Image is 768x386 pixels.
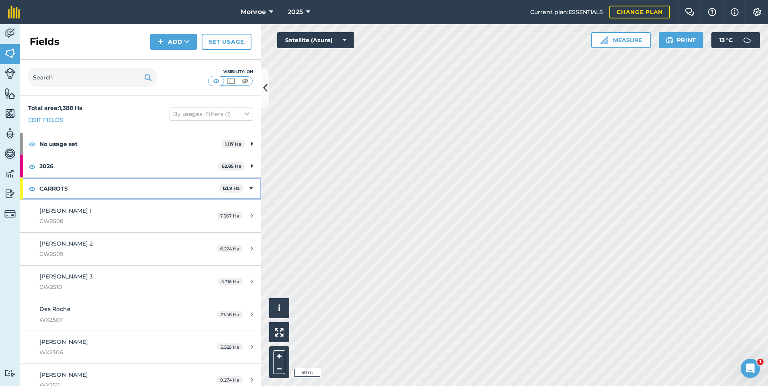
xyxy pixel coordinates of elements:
[20,200,261,232] a: [PERSON_NAME] 1CW25087.367 Ha
[752,8,762,16] img: A cog icon
[39,178,219,199] strong: CARROTS
[20,155,261,177] div: 202662.85 Ha
[39,348,190,357] span: WX2506
[4,208,16,219] img: svg+xml;base64,PD94bWwgdmVyc2lvbj0iMS4wIiBlbmNvZGluZz0idXRmLTgiPz4KPCEtLSBHZW5lcmF0b3I6IEFkb2JlIE...
[4,370,16,377] img: svg+xml;base64,PD94bWwgdmVyc2lvbj0iMS4wIiBlbmNvZGluZz0idXRmLTgiPz4KPCEtLSBHZW5lcmF0b3I6IEFkb2JlIE...
[217,376,243,383] span: 9.274 Ha
[226,77,236,85] img: svg+xml;base64,PHN2ZyB4bWxucz0iaHR0cDovL3d3dy53My5vcmcvMjAwMC9zdmciIHdpZHRoPSI1MCIgaGVpZ2h0PSI0MC...
[217,245,243,252] span: 6.224 Ha
[4,47,16,59] img: svg+xml;base64,PHN2ZyB4bWxucz0iaHR0cDovL3d3dy53My5vcmcvMjAwMC9zdmciIHdpZHRoPSI1NiIgaGVpZ2h0PSI2MC...
[39,315,190,324] span: WX2507
[28,104,83,112] strong: Total area : 1,388 Ha
[39,133,221,155] strong: No usage set
[217,343,243,350] span: 5.529 Ha
[685,8,694,16] img: Two speech bubbles overlapping with the left bubble in the forefront
[278,303,280,313] span: i
[29,139,36,149] img: svg+xml;base64,PHN2ZyB4bWxucz0iaHR0cDovL3d3dy53My5vcmcvMjAwMC9zdmciIHdpZHRoPSIxOCIgaGVpZ2h0PSIyNC...
[288,7,303,17] span: 2025
[39,207,92,214] span: [PERSON_NAME] 1
[39,273,93,280] span: [PERSON_NAME] 3
[666,35,674,45] img: svg+xml;base64,PHN2ZyB4bWxucz0iaHR0cDovL3d3dy53My5vcmcvMjAwMC9zdmciIHdpZHRoPSIxOSIgaGVpZ2h0PSIyNC...
[707,8,717,16] img: A question mark icon
[217,212,243,219] span: 7.367 Ha
[39,338,88,345] span: [PERSON_NAME]
[30,35,59,48] h2: Fields
[217,311,243,318] span: 21.48 Ha
[277,32,354,48] button: Satellite (Azure)
[144,73,152,82] img: svg+xml;base64,PHN2ZyB4bWxucz0iaHR0cDovL3d3dy53My5vcmcvMjAwMC9zdmciIHdpZHRoPSIxOSIgaGVpZ2h0PSIyNC...
[211,77,221,85] img: svg+xml;base64,PHN2ZyB4bWxucz0iaHR0cDovL3d3dy53My5vcmcvMjAwMC9zdmciIHdpZHRoPSI1MCIgaGVpZ2h0PSI0MC...
[223,185,240,191] strong: 121.9 Ha
[39,155,218,177] strong: 2026
[29,162,36,171] img: svg+xml;base64,PHN2ZyB4bWxucz0iaHR0cDovL3d3dy53My5vcmcvMjAwMC9zdmciIHdpZHRoPSIxOCIgaGVpZ2h0PSIyNC...
[208,69,253,75] div: Visibility: On
[150,34,197,50] button: Add
[28,116,63,124] a: Edit fields
[218,278,243,285] span: 5.316 Ha
[741,359,760,378] iframe: Intercom live chat
[222,163,241,169] strong: 62.85 Ha
[39,371,88,378] span: [PERSON_NAME]
[170,108,253,120] button: By usages, Filters (1)
[225,141,241,147] strong: 1,117 Ha
[39,282,190,291] span: CW2510
[20,331,261,364] a: [PERSON_NAME]WX25065.529 Ha
[39,305,71,313] span: Des Roche
[731,7,739,17] img: svg+xml;base64,PHN2ZyB4bWxucz0iaHR0cDovL3d3dy53My5vcmcvMjAwMC9zdmciIHdpZHRoPSIxNyIgaGVpZ2h0PSIxNy...
[20,298,261,331] a: Des RocheWX250721.48 Ha
[4,108,16,120] img: svg+xml;base64,PHN2ZyB4bWxucz0iaHR0cDovL3d3dy53My5vcmcvMjAwMC9zdmciIHdpZHRoPSI1NiIgaGVpZ2h0PSI2MC...
[20,266,261,298] a: [PERSON_NAME] 3CW25105.316 Ha
[202,34,251,50] a: Set usage
[659,32,704,48] button: Print
[4,27,16,39] img: svg+xml;base64,PD94bWwgdmVyc2lvbj0iMS4wIiBlbmNvZGluZz0idXRmLTgiPz4KPCEtLSBHZW5lcmF0b3I6IEFkb2JlIE...
[4,128,16,140] img: svg+xml;base64,PD94bWwgdmVyc2lvbj0iMS4wIiBlbmNvZGluZz0idXRmLTgiPz4KPCEtLSBHZW5lcmF0b3I6IEFkb2JlIE...
[4,148,16,160] img: svg+xml;base64,PD94bWwgdmVyc2lvbj0iMS4wIiBlbmNvZGluZz0idXRmLTgiPz4KPCEtLSBHZW5lcmF0b3I6IEFkb2JlIE...
[609,6,670,18] a: Change plan
[269,298,289,318] button: i
[275,328,284,337] img: Four arrows, one pointing top left, one top right, one bottom right and the last bottom left
[273,362,285,374] button: –
[20,133,261,155] div: No usage set1,117 Ha
[757,359,764,365] span: 1
[20,178,261,199] div: CARROTS121.9 Ha
[39,240,93,247] span: [PERSON_NAME] 2
[20,233,261,265] a: [PERSON_NAME] 2CW25096.224 Ha
[39,250,190,258] span: CW2509
[719,32,733,48] span: 13 ° C
[711,32,760,48] button: 13 °C
[39,217,190,226] span: CW2508
[530,8,603,16] span: Current plan : ESSENTIALS
[29,184,36,193] img: svg+xml;base64,PHN2ZyB4bWxucz0iaHR0cDovL3d3dy53My5vcmcvMjAwMC9zdmciIHdpZHRoPSIxOCIgaGVpZ2h0PSIyNC...
[600,36,608,44] img: Ruler icon
[739,32,755,48] img: svg+xml;base64,PD94bWwgdmVyc2lvbj0iMS4wIiBlbmNvZGluZz0idXRmLTgiPz4KPCEtLSBHZW5lcmF0b3I6IEFkb2JlIE...
[28,68,157,87] input: Search
[241,7,266,17] span: Monroe
[273,350,285,362] button: +
[4,68,16,79] img: svg+xml;base64,PD94bWwgdmVyc2lvbj0iMS4wIiBlbmNvZGluZz0idXRmLTgiPz4KPCEtLSBHZW5lcmF0b3I6IEFkb2JlIE...
[157,37,163,47] img: svg+xml;base64,PHN2ZyB4bWxucz0iaHR0cDovL3d3dy53My5vcmcvMjAwMC9zdmciIHdpZHRoPSIxNCIgaGVpZ2h0PSIyNC...
[591,32,651,48] button: Measure
[4,87,16,100] img: svg+xml;base64,PHN2ZyB4bWxucz0iaHR0cDovL3d3dy53My5vcmcvMjAwMC9zdmciIHdpZHRoPSI1NiIgaGVpZ2h0PSI2MC...
[4,168,16,180] img: svg+xml;base64,PD94bWwgdmVyc2lvbj0iMS4wIiBlbmNvZGluZz0idXRmLTgiPz4KPCEtLSBHZW5lcmF0b3I6IEFkb2JlIE...
[8,6,20,18] img: fieldmargin Logo
[4,188,16,200] img: svg+xml;base64,PD94bWwgdmVyc2lvbj0iMS4wIiBlbmNvZGluZz0idXRmLTgiPz4KPCEtLSBHZW5lcmF0b3I6IEFkb2JlIE...
[240,77,250,85] img: svg+xml;base64,PHN2ZyB4bWxucz0iaHR0cDovL3d3dy53My5vcmcvMjAwMC9zdmciIHdpZHRoPSI1MCIgaGVpZ2h0PSI0MC...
